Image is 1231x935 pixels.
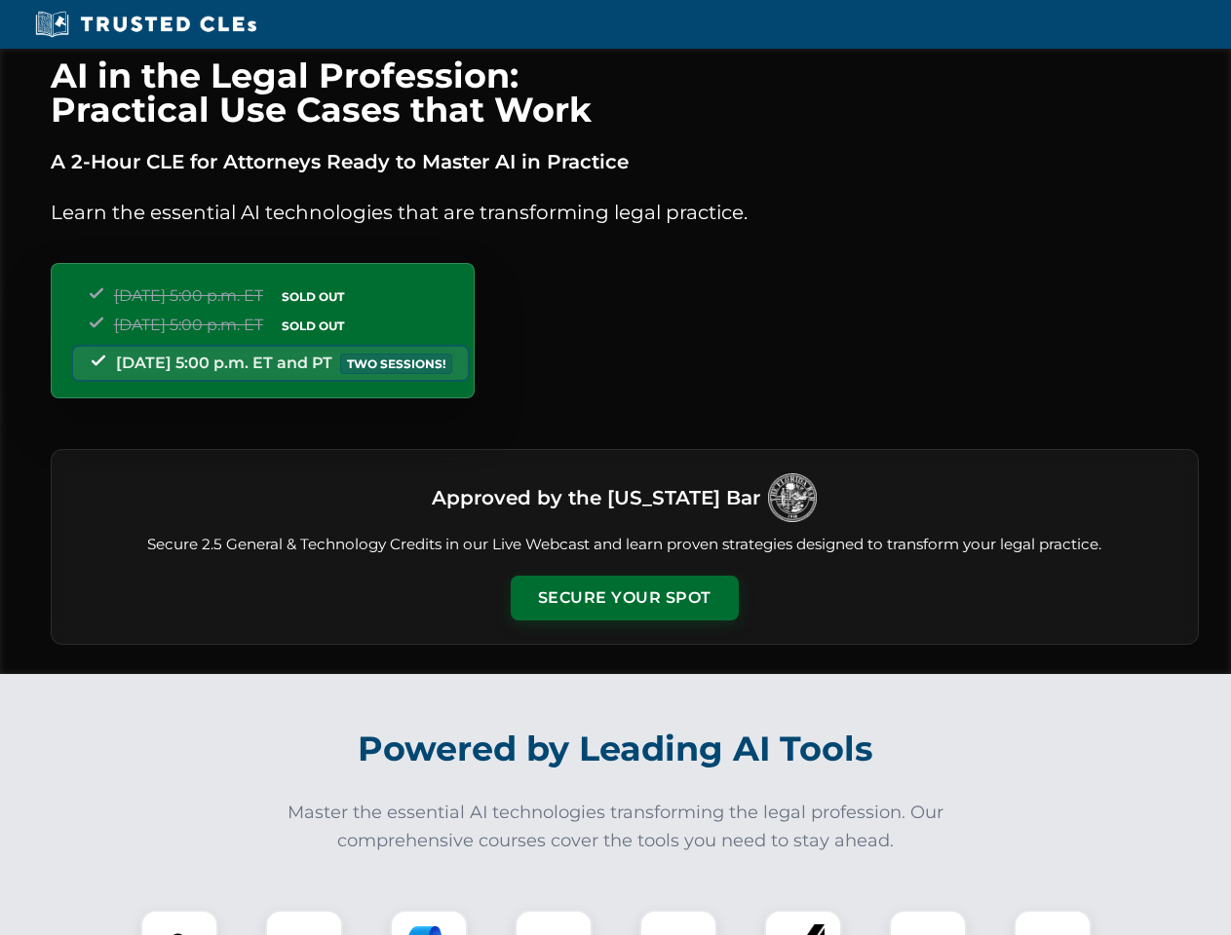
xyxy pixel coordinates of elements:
span: SOLD OUT [275,316,351,336]
span: [DATE] 5:00 p.m. ET [114,316,263,334]
span: [DATE] 5:00 p.m. ET [114,286,263,305]
p: Learn the essential AI technologies that are transforming legal practice. [51,197,1199,228]
h1: AI in the Legal Profession: Practical Use Cases that Work [51,58,1199,127]
h3: Approved by the [US_STATE] Bar [432,480,760,515]
img: Logo [768,473,817,522]
h2: Powered by Leading AI Tools [76,715,1156,783]
button: Secure Your Spot [511,576,739,620]
p: A 2-Hour CLE for Attorneys Ready to Master AI in Practice [51,146,1199,177]
span: SOLD OUT [275,286,351,307]
p: Secure 2.5 General & Technology Credits in our Live Webcast and learn proven strategies designed ... [75,534,1174,556]
p: Master the essential AI technologies transforming the legal profession. Our comprehensive courses... [275,799,957,855]
img: Trusted CLEs [29,10,262,39]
